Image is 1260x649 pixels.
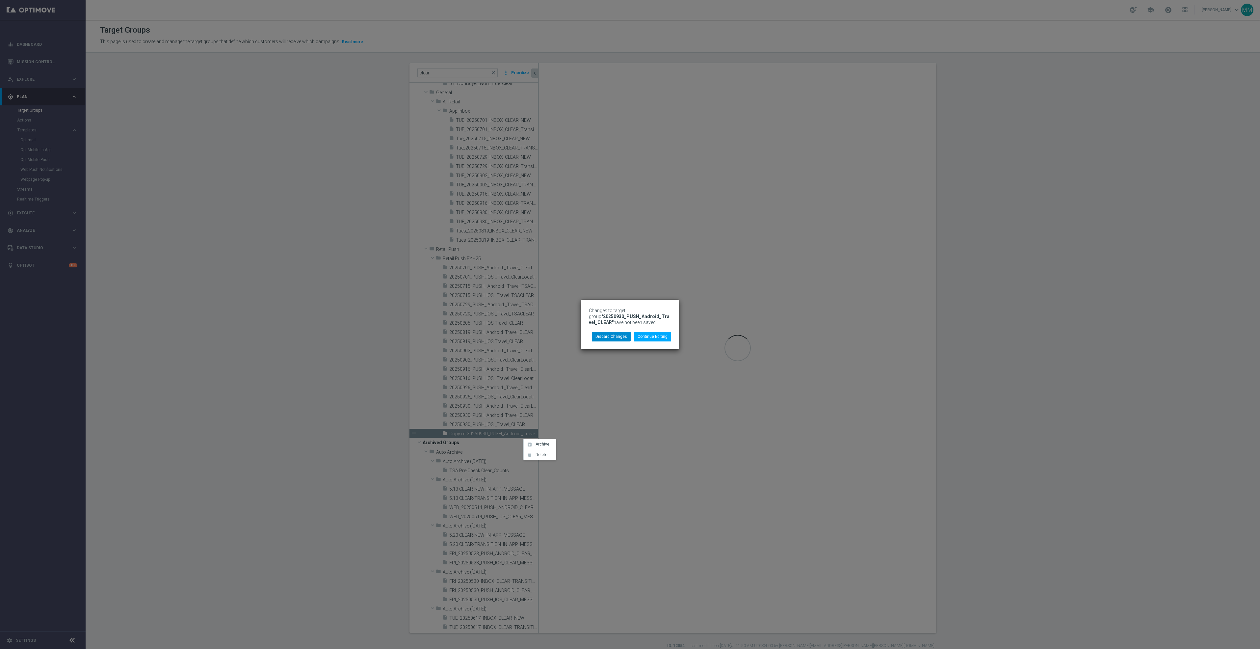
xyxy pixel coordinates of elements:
i: archive [527,442,532,447]
button: Continue Editing [634,332,671,341]
span: Delete [533,452,547,457]
span: Archive [533,442,549,446]
p: Changes to target group have not been saved [589,308,671,325]
i: delete [527,452,532,457]
button: Discard Changes [592,332,631,341]
b: "20250930_PUSH_Android_Travel_CLEAR" [589,314,669,325]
